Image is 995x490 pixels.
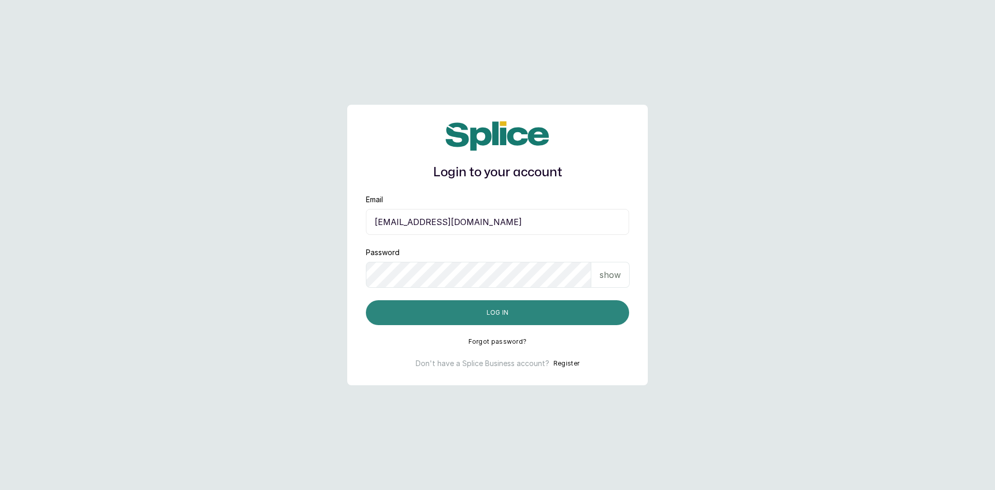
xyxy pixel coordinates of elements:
[366,163,629,182] h1: Login to your account
[468,338,527,346] button: Forgot password?
[416,358,549,369] p: Don't have a Splice Business account?
[553,358,579,369] button: Register
[366,209,629,235] input: email@acme.com
[366,194,383,205] label: Email
[366,247,400,258] label: Password
[366,300,629,325] button: Log in
[600,269,621,281] p: show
